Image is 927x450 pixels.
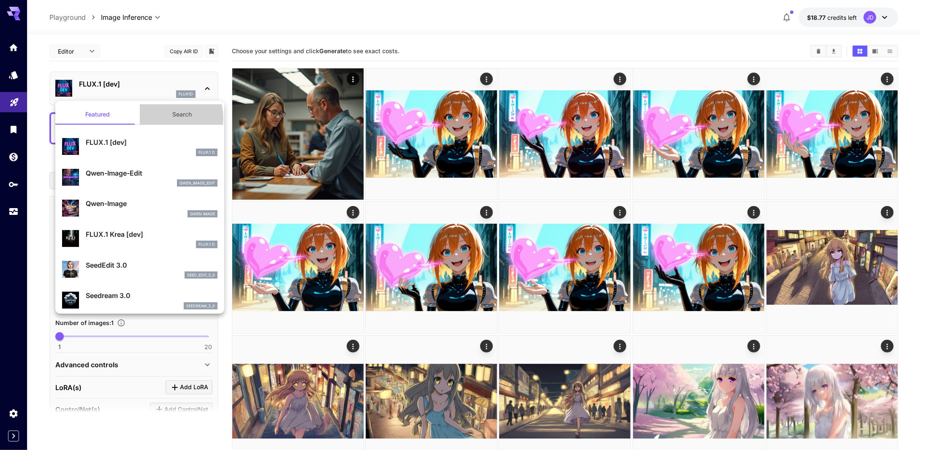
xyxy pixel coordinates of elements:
div: FLUX.1 [dev]FLUX.1 D [62,134,217,160]
p: FLUX.1 [dev] [86,137,217,147]
p: FLUX.1 D [198,149,215,155]
p: seedream_3_0 [186,303,215,309]
div: FLUX.1 Krea [dev]FLUX.1 D [62,226,217,252]
p: Qwen-Image [86,198,217,209]
p: qwen_image_edit [179,180,215,186]
p: FLUX.1 Krea [dev] [86,229,217,239]
p: Seedream 3.0 [86,290,217,301]
p: seed_edit_3_0 [187,272,215,278]
p: SeedEdit 3.0 [86,260,217,270]
p: Qwen Image [190,211,215,217]
div: Seedream 3.0seedream_3_0 [62,287,217,313]
button: Search [140,104,224,125]
div: SeedEdit 3.0seed_edit_3_0 [62,257,217,282]
button: Featured [55,104,140,125]
p: FLUX.1 D [198,241,215,247]
div: Qwen-ImageQwen Image [62,195,217,221]
p: Qwen-Image-Edit [86,168,217,178]
div: Qwen-Image-Editqwen_image_edit [62,165,217,190]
